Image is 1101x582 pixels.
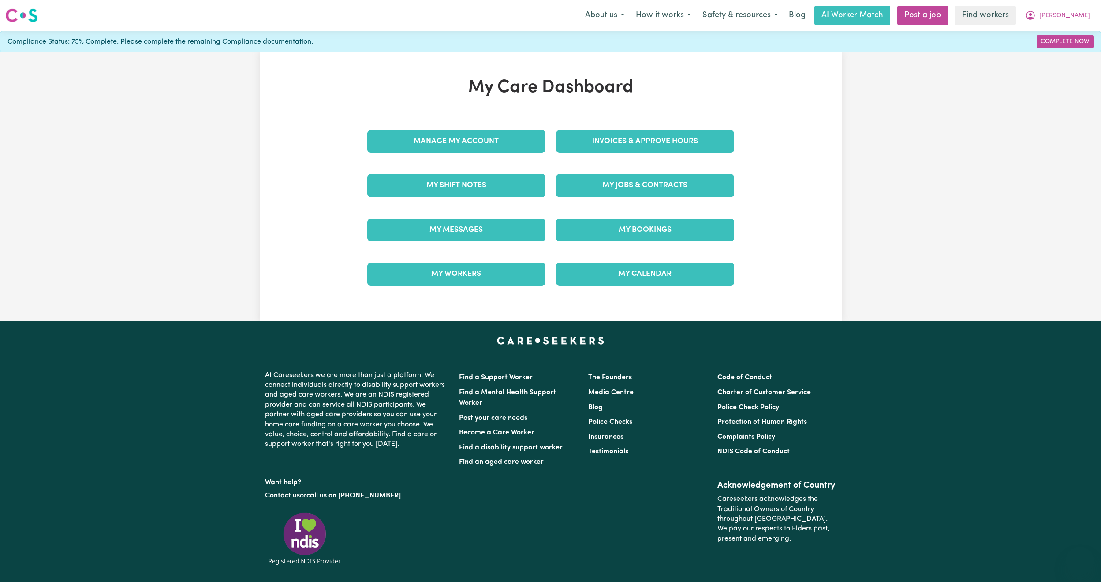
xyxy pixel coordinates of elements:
[459,429,534,436] a: Become a Care Worker
[717,419,807,426] a: Protection of Human Rights
[556,263,734,285] a: My Calendar
[306,492,401,499] a: call us on [PHONE_NUMBER]
[717,448,790,455] a: NDIS Code of Conduct
[459,389,556,407] a: Find a Mental Health Support Worker
[367,219,545,241] a: My Messages
[556,219,734,241] a: My Bookings
[265,367,448,453] p: At Careseekers we are more than just a platform. We connect individuals directly to disability su...
[588,419,632,426] a: Police Checks
[459,415,527,422] a: Post your care needs
[579,6,630,25] button: About us
[556,130,734,153] a: Invoices & Approve Hours
[717,480,836,491] h2: Acknowledgement of Country
[459,444,563,451] a: Find a disability support worker
[362,77,739,98] h1: My Care Dashboard
[459,374,533,381] a: Find a Support Worker
[897,6,948,25] a: Post a job
[588,404,603,411] a: Blog
[697,6,784,25] button: Safety & resources
[265,511,344,566] img: Registered NDIS provider
[717,374,772,381] a: Code of Conduct
[497,337,604,344] a: Careseekers home page
[630,6,697,25] button: How it works
[556,174,734,197] a: My Jobs & Contracts
[717,404,779,411] a: Police Check Policy
[717,491,836,547] p: Careseekers acknowledges the Traditional Owners of Country throughout [GEOGRAPHIC_DATA]. We pay o...
[459,459,544,466] a: Find an aged care worker
[367,130,545,153] a: Manage My Account
[1066,547,1094,575] iframe: Button to launch messaging window, conversation in progress
[367,263,545,285] a: My Workers
[1039,11,1090,21] span: [PERSON_NAME]
[717,389,811,396] a: Charter of Customer Service
[717,434,775,441] a: Complaints Policy
[5,5,38,26] a: Careseekers logo
[588,374,632,381] a: The Founders
[367,174,545,197] a: My Shift Notes
[265,487,448,504] p: or
[784,6,811,25] a: Blog
[588,389,634,396] a: Media Centre
[814,6,890,25] a: AI Worker Match
[265,492,300,499] a: Contact us
[7,37,313,47] span: Compliance Status: 75% Complete. Please complete the remaining Compliance documentation.
[955,6,1016,25] a: Find workers
[5,7,38,23] img: Careseekers logo
[588,448,628,455] a: Testimonials
[588,434,623,441] a: Insurances
[1037,35,1094,48] a: Complete Now
[1019,6,1096,25] button: My Account
[265,474,448,487] p: Want help?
